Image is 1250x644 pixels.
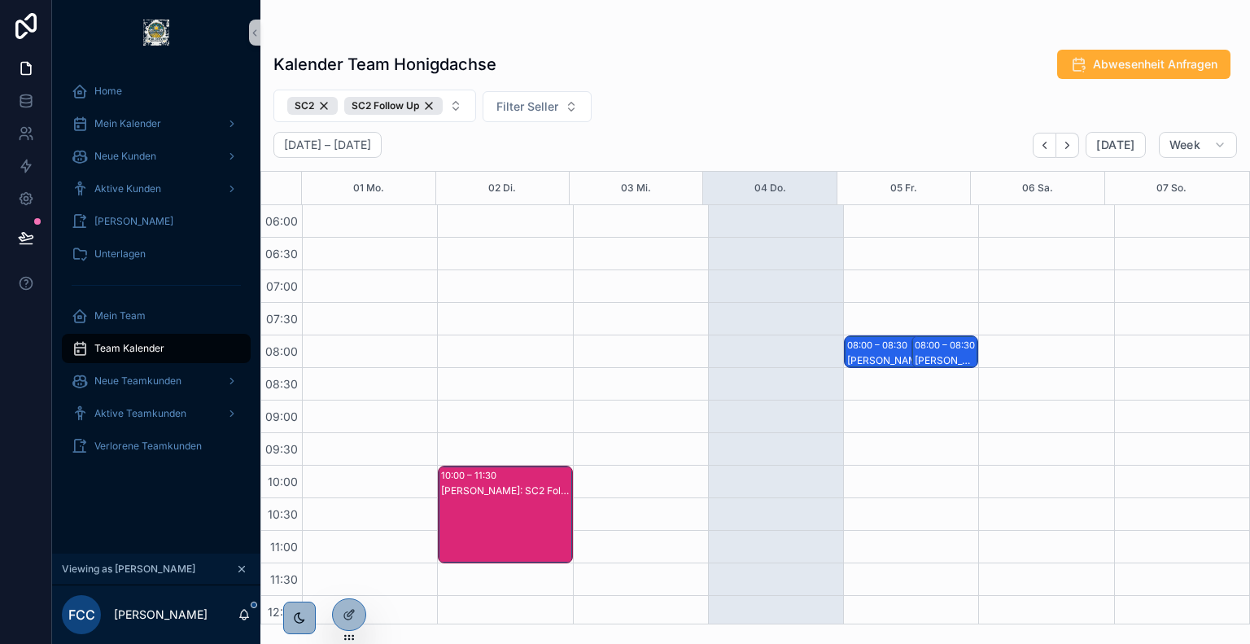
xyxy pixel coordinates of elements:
[62,432,251,461] a: Verlorene Teamkunden
[62,174,251,204] a: Aktive Kunden
[94,342,164,355] span: Team Kalender
[441,484,570,497] div: [PERSON_NAME]: SC2 Follow Up
[94,440,202,453] span: Verlorene Teamkunden
[261,410,302,423] span: 09:00
[62,301,251,331] a: Mein Team
[143,20,169,46] img: App logo
[94,375,181,388] span: Neue Teamkunden
[1056,133,1079,158] button: Next
[1093,56,1217,72] span: Abwesenheit Anfragen
[262,312,302,326] span: 07:30
[62,239,251,269] a: Unterlagen
[62,142,251,171] a: Neue Kunden
[264,475,302,488] span: 10:00
[915,354,977,367] div: [PERSON_NAME]: SC2 Follow Up
[94,248,146,261] span: Unterlagen
[912,336,978,367] div: 08:00 – 08:30[PERSON_NAME]: SC2 Follow Up
[62,334,251,363] a: Team Kalender
[52,65,260,482] div: scrollable content
[94,182,161,195] span: Aktive Kunden
[1057,50,1230,79] button: Abwesenheit Anfragen
[68,605,95,624] span: FCC
[1033,133,1056,158] button: Back
[1156,172,1187,204] button: 07 So.
[915,337,979,353] div: 08:00 – 08:30
[62,207,251,236] a: [PERSON_NAME]
[1096,138,1134,152] span: [DATE]
[261,214,302,228] span: 06:00
[284,137,371,153] h2: [DATE] – [DATE]
[847,337,911,353] div: 08:00 – 08:30
[1022,172,1053,204] button: 06 Sa.
[353,172,384,204] button: 01 Mo.
[845,336,957,367] div: 08:00 – 08:30[PERSON_NAME]: SC2 Follow Up
[890,172,917,204] button: 05 Fr.
[62,109,251,138] a: Mein Kalender
[266,540,302,554] span: 11:00
[1086,132,1145,158] button: [DATE]
[62,77,251,106] a: Home
[266,572,302,586] span: 11:30
[496,99,558,115] span: Filter Seller
[754,172,786,204] button: 04 Do.
[94,85,122,98] span: Home
[287,97,338,115] div: SC2
[261,344,302,358] span: 08:00
[483,91,592,122] button: Select Button
[261,442,302,456] span: 09:30
[94,117,161,130] span: Mein Kalender
[94,150,156,163] span: Neue Kunden
[94,215,173,228] span: [PERSON_NAME]
[262,279,302,293] span: 07:00
[621,172,651,204] button: 03 Mi.
[287,97,338,115] button: Unselect SC_2
[261,247,302,261] span: 06:30
[94,407,186,420] span: Aktive Teamkunden
[94,309,146,322] span: Mein Team
[62,563,195,576] span: Viewing as [PERSON_NAME]
[847,354,956,367] div: [PERSON_NAME]: SC2 Follow Up
[264,507,302,521] span: 10:30
[62,399,251,428] a: Aktive Teamkunden
[441,467,500,484] div: 10:00 – 11:30
[273,53,496,76] h1: Kalender Team Honigdachse
[261,377,302,391] span: 08:30
[344,97,443,115] div: SC2 Follow Up
[488,172,516,204] button: 02 Di.
[273,90,476,122] button: Select Button
[344,97,443,115] button: Unselect SC_2_FOLLOW_UP
[114,607,208,623] p: [PERSON_NAME]
[62,366,251,396] a: Neue Teamkunden
[439,467,571,563] div: 10:00 – 11:30[PERSON_NAME]: SC2 Follow Up
[1169,138,1200,152] span: Week
[264,605,302,619] span: 12:00
[1159,132,1237,158] button: Week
